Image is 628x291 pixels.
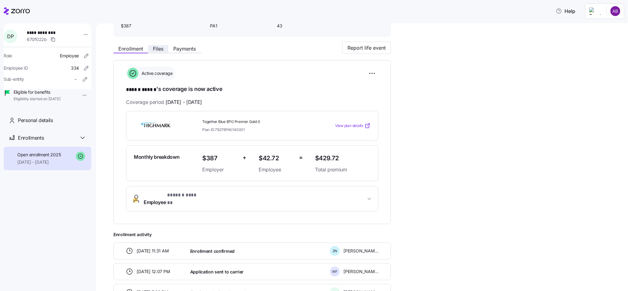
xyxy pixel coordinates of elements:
[14,89,60,95] span: Eligible for benefits
[343,268,379,275] span: [PERSON_NAME]
[140,70,173,76] span: Active coverage
[315,166,371,174] span: Total premium
[347,44,386,51] span: Report life event
[113,232,391,238] span: Enrollment activity
[202,166,238,174] span: Employer
[126,98,202,106] span: Coverage period
[173,46,196,51] span: Payments
[299,153,303,162] span: =
[4,53,12,59] span: Role
[60,53,79,59] span: Employee
[134,119,178,133] img: Highmark BlueCross BlueShield
[243,153,246,162] span: +
[202,153,238,163] span: $387
[7,34,14,39] span: D P
[202,127,245,132] span: Plan ID: 79279PA0140001
[14,96,60,102] span: Eligibility started on [DATE]
[17,152,61,158] span: Open enrollment 2025
[118,46,143,51] span: Enrollment
[153,46,163,51] span: Files
[71,65,79,71] span: 334
[315,153,371,163] span: $429.72
[134,153,180,161] span: Monthly breakdown
[137,268,170,275] span: [DATE] 12:07 PM
[190,248,235,254] span: Enrollment confirmed
[333,249,337,253] span: Z N
[551,5,580,17] button: Help
[18,134,44,142] span: Enrollments
[75,76,76,82] span: -
[17,159,61,165] span: [DATE] - [DATE]
[166,98,202,106] span: [DATE] - [DATE]
[18,117,53,124] span: Personal details
[27,36,47,43] span: 670f022b
[4,65,28,71] span: Employee ID
[343,248,379,254] span: [PERSON_NAME]
[332,270,338,273] span: W F
[589,7,601,15] img: Employer logo
[4,76,24,82] span: Sub-entity
[259,153,294,163] span: $42.72
[610,6,620,16] img: c6b7e62a50e9d1badab68c8c9b51d0dd
[342,42,391,54] button: Report life event
[126,85,378,94] h1: 's coverage is now active
[210,23,272,29] span: PA1
[121,23,205,29] span: $387
[556,7,575,15] span: Help
[202,119,310,125] span: Together Blue EPO Premier Gold 0
[190,269,244,275] span: Application sent to carrier
[137,248,169,254] span: [DATE] 11:31 AM
[259,166,294,174] span: Employee
[144,191,200,206] span: Employee
[277,23,339,29] span: 43
[335,123,371,129] a: View plan details
[335,123,363,129] span: View plan details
